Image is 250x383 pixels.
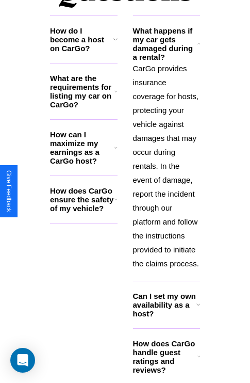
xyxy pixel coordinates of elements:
[133,292,196,318] h3: Can I set my own availability as a host?
[133,339,197,374] h3: How does CarGo handle guest ratings and reviews?
[50,26,113,53] h3: How do I become a host on CarGo?
[5,170,12,212] div: Give Feedback
[10,348,35,373] div: Open Intercom Messenger
[133,61,201,270] p: CarGo provides insurance coverage for hosts, protecting your vehicle against damages that may occ...
[50,186,114,213] h3: How does CarGo ensure the safety of my vehicle?
[50,74,114,109] h3: What are the requirements for listing my car on CarGo?
[50,130,114,165] h3: How can I maximize my earnings as a CarGo host?
[133,26,197,61] h3: What happens if my car gets damaged during a rental?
